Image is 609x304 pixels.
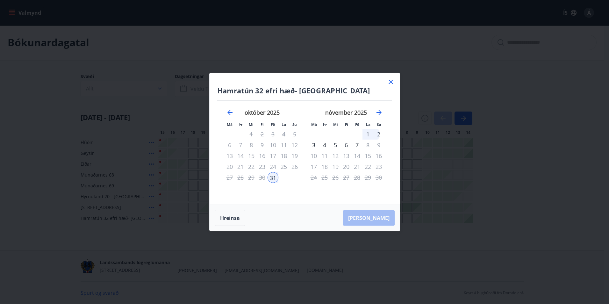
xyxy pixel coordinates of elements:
[289,129,300,140] td: Not available. sunnudagur, 5. október 2025
[226,109,234,116] div: Move backward to switch to the previous month.
[239,122,242,127] small: Þr
[319,140,330,150] td: Choose þriðjudagur, 4. nóvember 2025 as your check-out date. It’s available.
[257,150,268,161] td: Not available. fimmtudagur, 16. október 2025
[249,122,254,127] small: Mi
[362,172,373,183] td: Not available. laugardagur, 29. nóvember 2025
[330,161,341,172] td: Not available. miðvikudagur, 19. nóvember 2025
[333,122,338,127] small: Mi
[352,140,362,150] div: Aðeins útritun í boði
[227,122,233,127] small: Má
[308,150,319,161] td: Not available. mánudagur, 10. nóvember 2025
[341,172,352,183] td: Not available. fimmtudagur, 27. nóvember 2025
[311,122,317,127] small: Má
[246,140,257,150] td: Not available. miðvikudagur, 8. október 2025
[289,150,300,161] td: Not available. sunnudagur, 19. október 2025
[362,161,373,172] td: Not available. laugardagur, 22. nóvember 2025
[215,210,245,226] button: Hreinsa
[278,161,289,172] td: Not available. laugardagur, 25. október 2025
[271,122,275,127] small: Fö
[235,172,246,183] td: Not available. þriðjudagur, 28. október 2025
[330,140,341,150] div: 5
[362,129,373,140] div: 1
[373,129,384,140] td: Choose sunnudagur, 2. nóvember 2025 as your check-out date. It’s available.
[217,101,392,197] div: Calendar
[268,172,278,183] div: 31
[257,129,268,140] td: Not available. fimmtudagur, 2. október 2025
[330,140,341,150] td: Choose miðvikudagur, 5. nóvember 2025 as your check-out date. It’s available.
[375,109,383,116] div: Move forward to switch to the next month.
[341,150,352,161] td: Not available. fimmtudagur, 13. nóvember 2025
[373,129,384,140] div: 2
[224,140,235,150] td: Not available. mánudagur, 6. október 2025
[289,161,300,172] td: Not available. sunnudagur, 26. október 2025
[278,140,289,150] td: Not available. laugardagur, 11. október 2025
[330,172,341,183] td: Not available. miðvikudagur, 26. nóvember 2025
[268,140,278,150] td: Not available. föstudagur, 10. október 2025
[323,122,327,127] small: Þr
[224,172,235,183] td: Not available. mánudagur, 27. október 2025
[330,150,341,161] td: Not available. miðvikudagur, 12. nóvember 2025
[261,122,264,127] small: Fi
[373,140,384,150] td: Not available. sunnudagur, 9. nóvember 2025
[224,161,235,172] td: Not available. mánudagur, 20. október 2025
[235,140,246,150] td: Not available. þriðjudagur, 7. október 2025
[257,161,268,172] td: Not available. fimmtudagur, 23. október 2025
[224,150,235,161] td: Not available. mánudagur, 13. október 2025
[278,150,289,161] td: Not available. laugardagur, 18. október 2025
[246,150,257,161] td: Not available. miðvikudagur, 15. október 2025
[319,161,330,172] td: Not available. þriðjudagur, 18. nóvember 2025
[355,122,359,127] small: Fö
[235,161,246,172] td: Not available. þriðjudagur, 21. október 2025
[268,150,278,161] td: Not available. föstudagur, 17. október 2025
[373,161,384,172] td: Not available. sunnudagur, 23. nóvember 2025
[246,161,257,172] td: Not available. miðvikudagur, 22. október 2025
[362,129,373,140] td: Choose laugardagur, 1. nóvember 2025 as your check-out date. It’s available.
[362,150,373,161] td: Not available. laugardagur, 15. nóvember 2025
[373,150,384,161] div: Aðeins útritun í boði
[319,150,330,161] td: Not available. þriðjudagur, 11. nóvember 2025
[319,140,330,150] div: 4
[245,109,280,116] strong: október 2025
[377,122,381,127] small: Su
[352,172,362,183] div: Aðeins útritun í boði
[352,161,362,172] td: Not available. föstudagur, 21. nóvember 2025
[282,122,286,127] small: La
[308,161,319,172] td: Not available. mánudagur, 17. nóvember 2025
[246,172,257,183] td: Not available. miðvikudagur, 29. október 2025
[292,122,297,127] small: Su
[268,161,278,172] td: Not available. föstudagur, 24. október 2025
[246,129,257,140] td: Not available. miðvikudagur, 1. október 2025
[341,161,352,172] td: Not available. fimmtudagur, 20. nóvember 2025
[217,86,392,95] h4: Hamratún 32 efri hæð- [GEOGRAPHIC_DATA]
[268,129,278,140] td: Not available. föstudagur, 3. október 2025
[366,122,370,127] small: La
[235,150,246,161] td: Not available. þriðjudagur, 14. október 2025
[319,172,330,183] td: Not available. þriðjudagur, 25. nóvember 2025
[352,172,362,183] td: Not available. föstudagur, 28. nóvember 2025
[308,172,319,183] td: Not available. mánudagur, 24. nóvember 2025
[257,140,268,150] td: Not available. fimmtudagur, 9. október 2025
[325,109,367,116] strong: nóvember 2025
[268,172,278,183] td: Selected as start date. föstudagur, 31. október 2025
[373,172,384,183] td: Not available. sunnudagur, 30. nóvember 2025
[352,150,362,161] td: Not available. föstudagur, 14. nóvember 2025
[289,140,300,150] td: Not available. sunnudagur, 12. október 2025
[341,140,352,150] div: 6
[373,150,384,161] td: Not available. sunnudagur, 16. nóvember 2025
[352,140,362,150] td: Choose föstudagur, 7. nóvember 2025 as your check-out date. It’s available.
[341,140,352,150] td: Choose fimmtudagur, 6. nóvember 2025 as your check-out date. It’s available.
[308,140,319,150] div: 3
[257,172,268,183] td: Not available. fimmtudagur, 30. október 2025
[362,140,373,150] td: Not available. laugardagur, 8. nóvember 2025
[278,129,289,140] td: Not available. laugardagur, 4. október 2025
[308,140,319,150] td: Choose mánudagur, 3. nóvember 2025 as your check-out date. It’s available.
[345,122,348,127] small: Fi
